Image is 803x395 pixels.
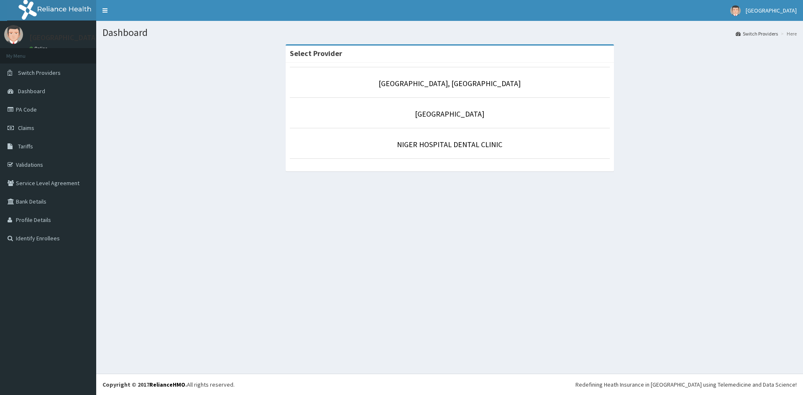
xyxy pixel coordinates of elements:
strong: Select Provider [290,48,342,58]
a: [GEOGRAPHIC_DATA], [GEOGRAPHIC_DATA] [378,79,521,88]
h1: Dashboard [102,27,797,38]
div: Redefining Heath Insurance in [GEOGRAPHIC_DATA] using Telemedicine and Data Science! [575,380,797,389]
a: [GEOGRAPHIC_DATA] [415,109,484,119]
span: Dashboard [18,87,45,95]
img: User Image [4,25,23,44]
span: Claims [18,124,34,132]
p: [GEOGRAPHIC_DATA] [29,34,98,41]
a: NIGER HOSPITAL DENTAL CLINIC [397,140,502,149]
span: Tariffs [18,143,33,150]
footer: All rights reserved. [96,374,803,395]
a: RelianceHMO [149,381,185,388]
strong: Copyright © 2017 . [102,381,187,388]
img: User Image [730,5,741,16]
a: Switch Providers [736,30,778,37]
span: Switch Providers [18,69,61,76]
span: [GEOGRAPHIC_DATA] [746,7,797,14]
li: Here [779,30,797,37]
a: Online [29,46,49,51]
